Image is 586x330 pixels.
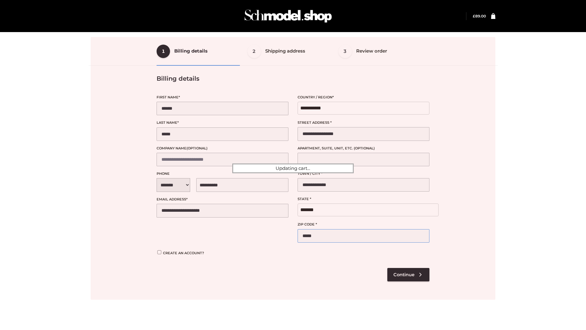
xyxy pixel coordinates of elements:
bdi: 89.00 [473,14,486,18]
a: £89.00 [473,14,486,18]
div: Updating cart... [232,163,354,173]
img: Schmodel Admin 964 [242,4,334,28]
span: £ [473,14,475,18]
